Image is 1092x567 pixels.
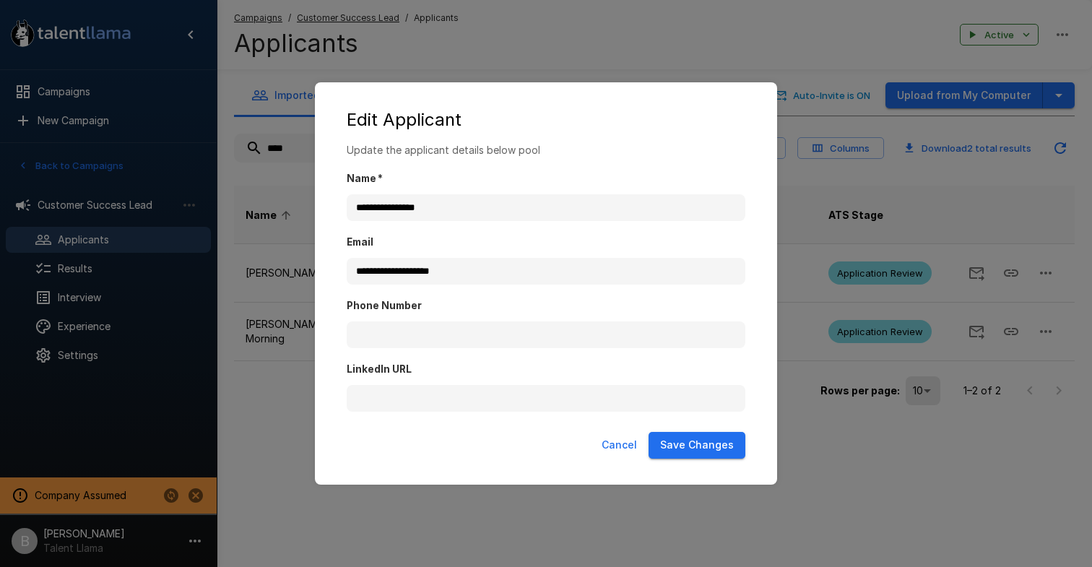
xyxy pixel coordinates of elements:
[596,432,643,459] button: Cancel
[347,143,745,157] p: Update the applicant details below pool
[347,172,745,186] label: Name
[347,363,745,377] label: LinkedIn URL
[347,299,745,313] label: Phone Number
[347,235,745,250] label: Email
[329,97,763,143] h2: Edit Applicant
[649,432,745,459] button: Save Changes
